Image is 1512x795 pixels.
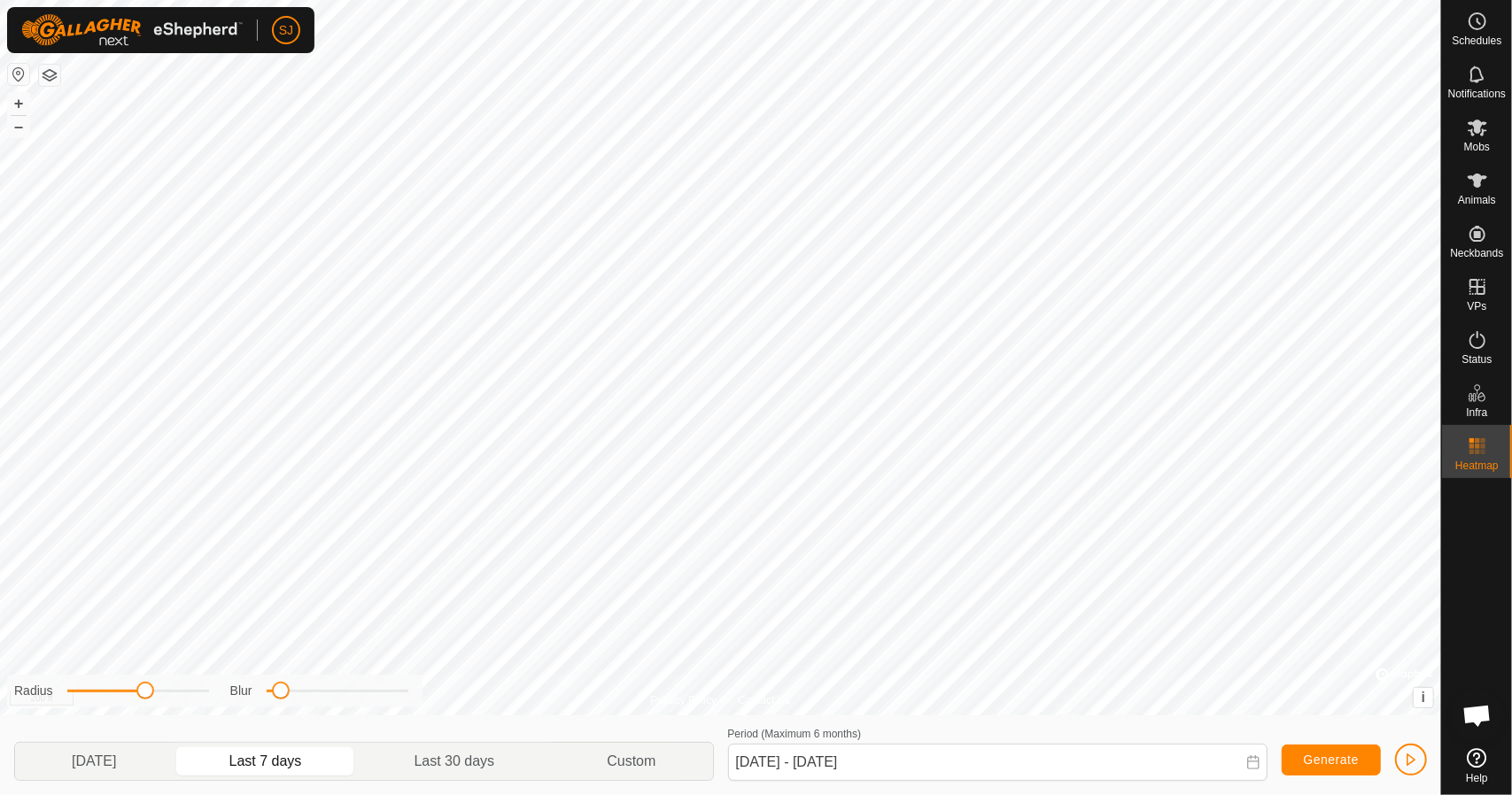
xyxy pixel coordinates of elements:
button: Generate [1282,745,1381,776]
span: i [1422,690,1425,705]
label: Period (Maximum 6 months) [728,728,862,740]
span: SJ [279,21,293,40]
span: Custom [607,751,655,772]
span: Infra [1466,407,1487,418]
span: Help [1466,773,1488,783]
span: [DATE] [72,751,116,772]
button: Reset Map [8,64,29,85]
span: Animals [1458,195,1496,205]
span: Status [1462,354,1492,365]
span: Mobs [1464,142,1490,152]
a: Contact Us [738,692,790,708]
label: Radius [14,682,53,700]
a: Open chat [1451,689,1504,742]
label: Blur [230,682,252,700]
span: Neckbands [1450,248,1503,259]
button: – [8,116,29,137]
button: + [8,93,29,114]
span: Schedules [1452,35,1501,46]
a: Privacy Policy [650,692,717,708]
img: Gallagher Logo [21,14,243,46]
span: Generate [1304,753,1359,767]
span: Heatmap [1455,460,1499,471]
button: Map Layers [39,65,60,86]
span: Notifications [1448,89,1506,99]
a: Help [1442,741,1512,791]
button: i [1414,688,1433,707]
span: Last 7 days [229,751,302,772]
span: VPs [1467,301,1486,312]
span: Last 30 days [414,751,494,772]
